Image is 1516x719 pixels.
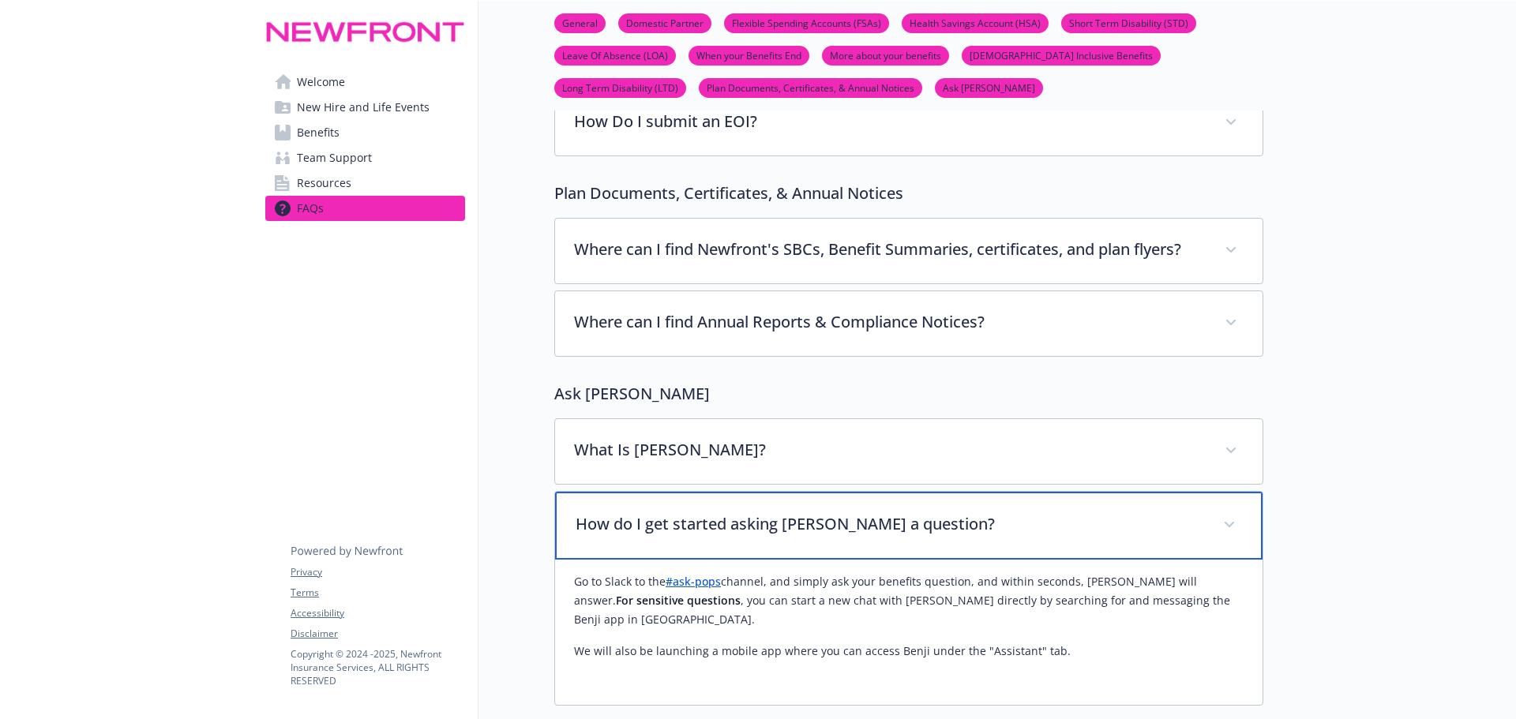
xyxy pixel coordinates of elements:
[297,69,345,95] span: Welcome
[555,91,1263,155] div: How Do I submit an EOI?
[555,291,1263,356] div: Where can I find Annual Reports & Compliance Notices?
[555,560,1263,705] div: How do I get started asking [PERSON_NAME] a question?
[574,238,1206,261] p: Where can I find Newfront's SBCs, Benefit Summaries, certificates, and plan flyers?
[265,170,465,196] a: Resources
[555,219,1263,283] div: Where can I find Newfront's SBCs, Benefit Summaries, certificates, and plan flyers?
[265,120,465,145] a: Benefits
[554,47,676,62] a: Leave Of Absence (LOA)
[291,606,464,620] a: Accessibility
[291,647,464,687] p: Copyright © 2024 - 2025 , Newfront Insurance Services, ALL RIGHTS RESERVED
[554,182,1263,205] p: Plan Documents, Certificates, & Annual Notices
[554,15,606,30] a: General
[297,95,430,120] span: New Hire and Life Events
[724,15,889,30] a: Flexible Spending Accounts (FSAs)
[555,492,1263,560] div: How do I get started asking [PERSON_NAME] a question?
[265,95,465,120] a: New Hire and Life Events
[666,574,721,589] a: #ask-pops
[297,145,372,170] span: Team Support
[291,565,464,579] a: Privacy
[576,512,1204,536] p: How do I get started asking [PERSON_NAME] a question?
[699,80,922,95] a: Plan Documents, Certificates, & Annual Notices
[822,47,949,62] a: More about your benefits
[554,382,1263,406] p: Ask [PERSON_NAME]
[616,593,741,608] strong: For sensitive questions
[265,145,465,170] a: Team Support
[574,642,1244,661] p: We will also be launching a mobile app where you can access Benji under the "Assistant" tab.
[689,47,809,62] a: When your Benefits End
[574,438,1206,462] p: What Is [PERSON_NAME]?
[962,47,1161,62] a: [DEMOGRAPHIC_DATA] Inclusive Benefits
[291,586,464,600] a: Terms
[935,80,1043,95] a: Ask [PERSON_NAME]
[574,110,1206,133] p: How Do I submit an EOI?
[291,627,464,641] a: Disclaimer
[297,170,351,196] span: Resources
[265,69,465,95] a: Welcome
[554,80,686,95] a: Long Term Disability (LTD)
[555,419,1263,484] div: What Is [PERSON_NAME]?
[574,572,1244,629] p: Go to Slack to the channel, and simply ask your benefits question, and within seconds, [PERSON_NA...
[574,310,1206,334] p: Where can I find Annual Reports & Compliance Notices?
[297,120,340,145] span: Benefits
[902,15,1049,30] a: Health Savings Account (HSA)
[265,196,465,221] a: FAQs
[1061,15,1196,30] a: Short Term Disability (STD)
[618,15,711,30] a: Domestic Partner
[297,196,324,221] span: FAQs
